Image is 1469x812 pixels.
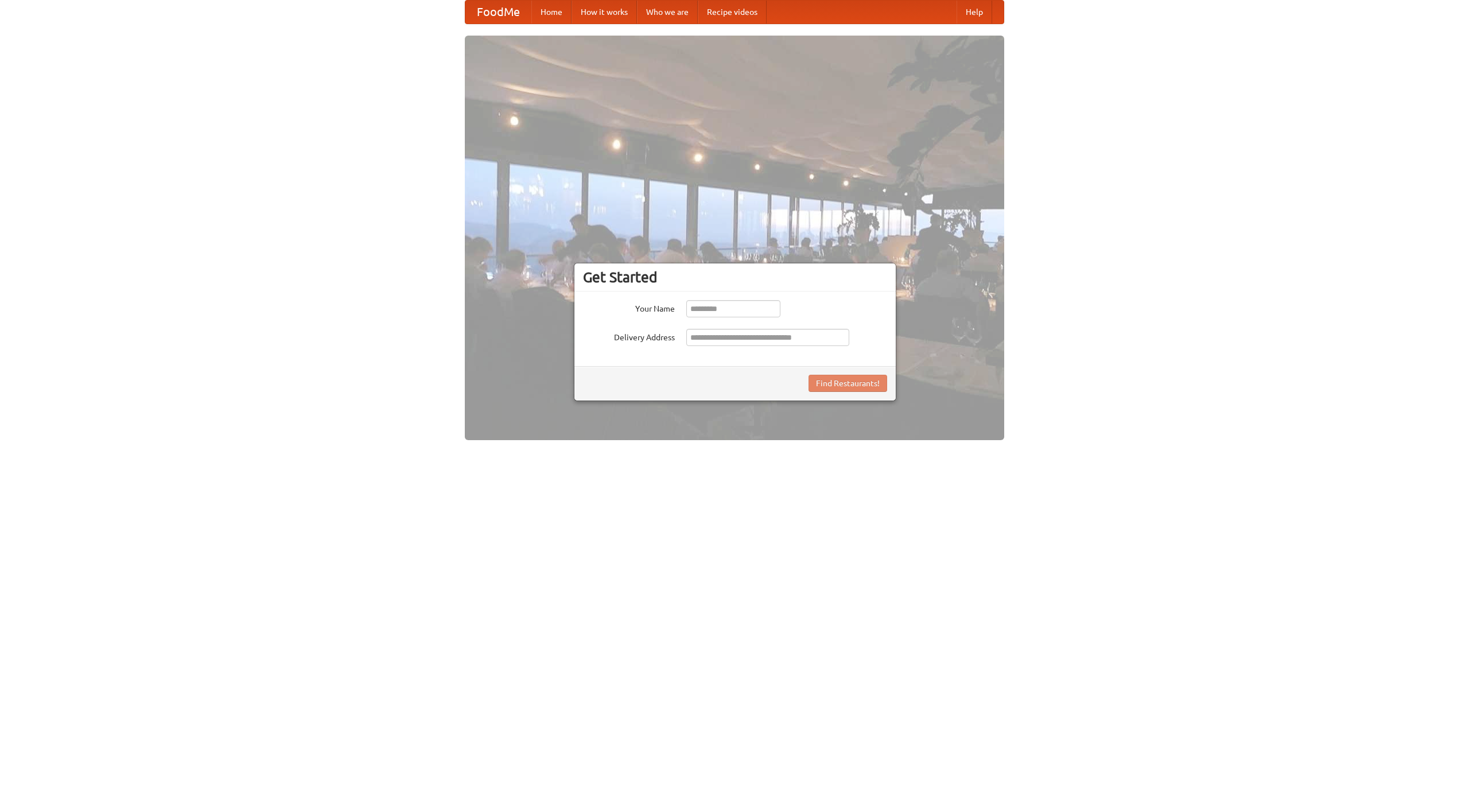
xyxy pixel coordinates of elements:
a: Help [957,1,992,24]
label: Your Name [583,300,675,314]
label: Delivery Address [583,329,675,343]
a: Who we are [637,1,698,24]
a: Home [531,1,572,24]
a: Recipe videos [698,1,767,24]
button: Find Restaurants! [809,375,887,392]
a: How it works [572,1,637,24]
a: FoodMe [465,1,531,24]
h3: Get Started [583,269,887,286]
